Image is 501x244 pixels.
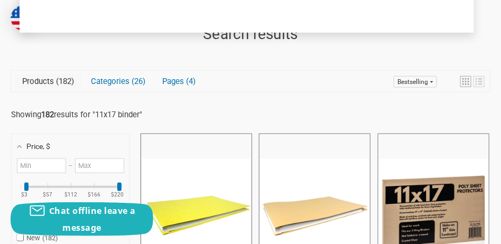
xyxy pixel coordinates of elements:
input: Maximum value [75,158,124,173]
span: 4 [184,77,196,86]
a: View Categories Tab [83,74,153,89]
ins: $57 [37,192,59,198]
button: Chat offline leave a message [11,202,153,236]
ins: $166 [83,192,106,198]
ins: $112 [60,192,82,198]
span: , $ [43,142,50,151]
span: Price [26,142,50,151]
span: 26 [129,77,145,86]
a: View Pages Tab [154,74,203,89]
span: – [66,162,75,170]
span: Bestselling [397,78,428,86]
iframe: Google Customer Reviews [414,215,501,244]
span: Chat offline leave a message [49,205,136,233]
a: Sort options [394,76,437,88]
span: New [17,234,58,242]
a: View list mode [474,76,485,87]
b: 182 [41,110,54,119]
span: 182 [42,234,58,242]
ins: $220 [107,192,129,198]
a: View Products Tab [14,74,82,89]
input: Minimum value [17,158,66,173]
img: duty and tax information for United States [11,5,36,31]
ins: $3 [14,192,36,198]
h1: Search results [11,23,490,45]
div: Showing results for " " [11,110,142,119]
span: 182 [54,77,74,86]
a: View grid mode [460,76,471,87]
a: 11x17 binder [95,110,140,119]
